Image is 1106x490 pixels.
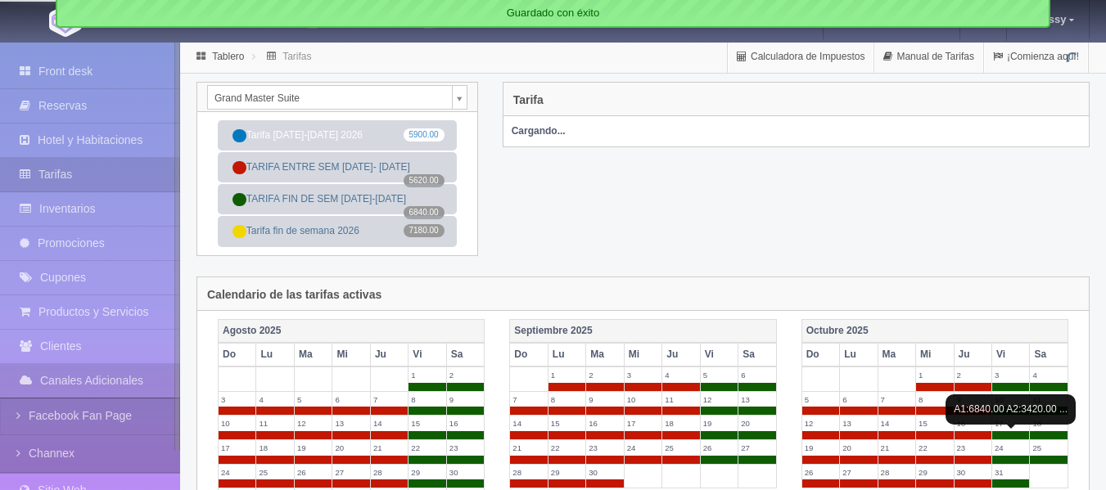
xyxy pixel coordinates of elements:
[878,440,915,456] label: 21
[840,440,877,456] label: 20
[878,465,915,480] label: 28
[409,465,445,480] label: 29
[507,7,599,19] span: Guardado con éxito
[1030,343,1068,366] th: Sa
[282,51,311,62] a: Tarifas
[256,440,293,456] label: 18
[218,120,457,151] a: Tarifa [DATE]-[DATE] 20265900.00
[916,465,953,480] label: 29
[294,343,332,366] th: Ma
[916,343,954,366] th: Mi
[1030,367,1068,383] label: 4
[586,367,623,383] label: 2
[548,392,585,407] label: 8
[332,465,369,480] label: 27
[625,392,661,407] label: 10
[332,416,369,431] label: 13
[992,440,1029,456] label: 24
[955,440,991,456] label: 23
[295,416,332,431] label: 12
[802,416,839,431] label: 12
[510,319,776,343] th: Septiembre 2025
[701,392,738,407] label: 12
[946,394,1076,425] div: A1:6840.00 A2:3420.00 ...
[662,416,699,431] label: 18
[371,440,408,456] label: 21
[409,367,445,383] label: 1
[840,392,877,407] label: 6
[916,440,953,456] label: 22
[586,416,623,431] label: 16
[256,392,293,407] label: 4
[409,343,446,366] th: Vi
[409,440,445,456] label: 22
[218,216,457,246] a: Tarifa fin de semana 20267180.00
[510,343,548,366] th: Do
[624,343,661,366] th: Mi
[738,392,776,407] label: 13
[219,319,485,343] th: Agosto 2025
[802,465,839,480] label: 26
[548,465,585,480] label: 29
[878,343,915,366] th: Ma
[625,367,661,383] label: 3
[625,440,661,456] label: 24
[447,465,485,480] label: 30
[218,184,457,214] a: TARIFA FIN DE SEM [DATE]-[DATE]6840.00
[219,440,255,456] label: 17
[701,416,738,431] label: 19
[738,343,777,366] th: Sa
[404,224,445,237] span: 7180.00
[700,343,738,366] th: Vi
[548,343,585,366] th: Lu
[916,416,953,431] label: 15
[219,343,256,366] th: Do
[510,440,547,456] label: 21
[332,343,370,366] th: Mi
[219,465,255,480] label: 24
[332,440,369,456] label: 20
[49,5,82,37] img: Getabed
[916,367,953,383] label: 1
[409,416,445,431] label: 15
[332,392,369,407] label: 6
[992,343,1030,366] th: Vi
[510,416,547,431] label: 14
[874,41,983,73] a: Manual de Tarifas
[295,392,332,407] label: 5
[586,440,623,456] label: 23
[954,343,991,366] th: Ju
[370,343,408,366] th: Ju
[586,465,623,480] label: 30
[219,416,255,431] label: 10
[219,392,255,407] label: 3
[548,367,585,383] label: 1
[510,392,547,407] label: 7
[586,392,623,407] label: 9
[801,319,1068,343] th: Octubre 2025
[701,367,738,383] label: 5
[802,392,839,407] label: 5
[548,440,585,456] label: 22
[840,465,877,480] label: 27
[214,86,445,110] span: Grand Master Suite
[738,416,776,431] label: 20
[701,440,738,456] label: 26
[256,343,294,366] th: Lu
[662,367,699,383] label: 4
[802,440,839,456] label: 19
[447,392,485,407] label: 9
[447,416,485,431] label: 16
[513,94,544,106] h4: Tarifa
[916,392,953,407] label: 8
[371,465,408,480] label: 28
[738,367,776,383] label: 6
[992,465,1029,480] label: 31
[207,289,381,301] h4: Calendario de las tarifas activas
[295,465,332,480] label: 26
[586,343,624,366] th: Ma
[625,416,661,431] label: 17
[447,367,485,383] label: 2
[207,85,467,110] a: Grand Master Suite
[256,465,293,480] label: 25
